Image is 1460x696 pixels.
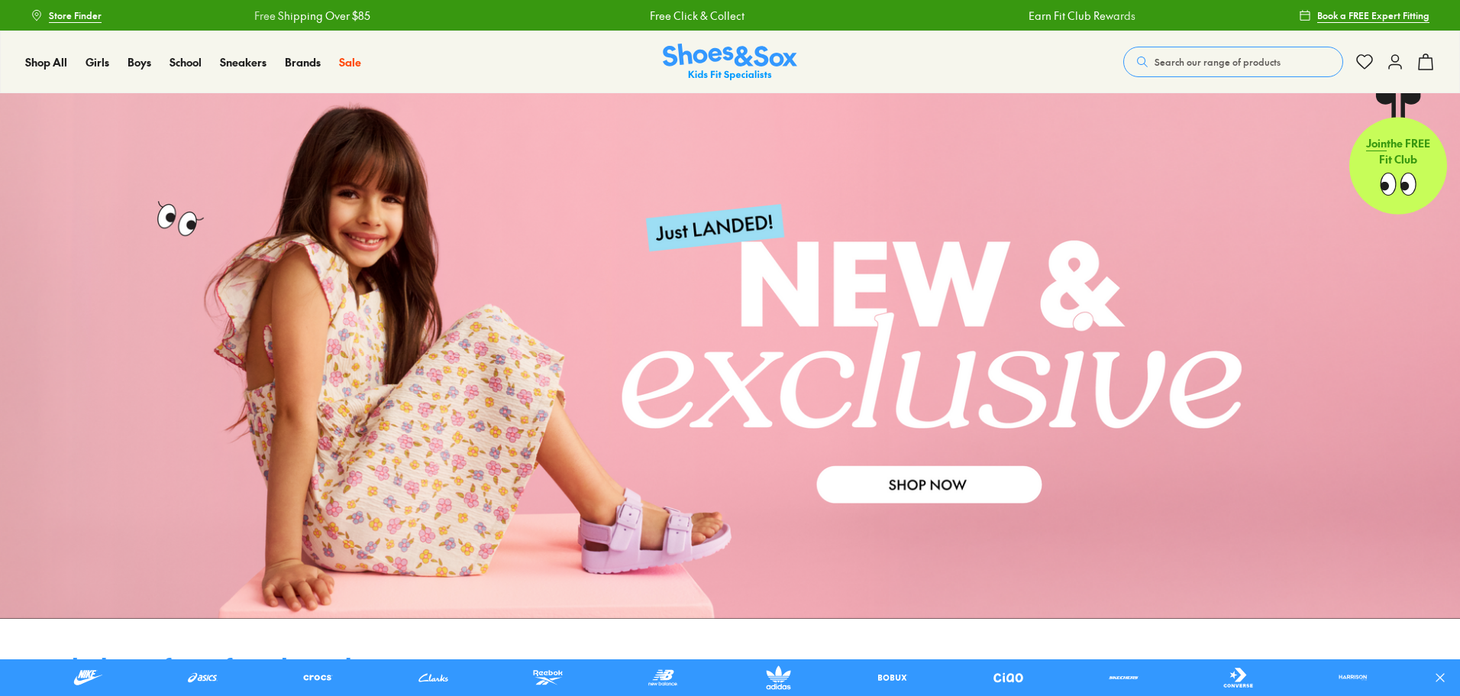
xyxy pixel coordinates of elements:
[339,54,361,70] span: Sale
[1020,8,1127,24] a: Earn Fit Club Rewards
[1155,55,1281,69] span: Search our range of products
[1349,92,1447,215] a: Jointhe FREE Fit Club
[25,54,67,70] span: Shop All
[246,8,362,24] a: Free Shipping Over $85
[49,8,102,22] span: Store Finder
[285,54,321,70] a: Brands
[1349,123,1447,180] p: the FREE Fit Club
[663,44,797,81] img: SNS_Logo_Responsive.svg
[128,54,151,70] span: Boys
[220,54,266,70] a: Sneakers
[641,8,736,24] a: Free Click & Collect
[86,54,109,70] span: Girls
[86,54,109,70] a: Girls
[170,54,202,70] span: School
[31,2,102,29] a: Store Finder
[1317,8,1429,22] span: Book a FREE Expert Fitting
[128,54,151,70] a: Boys
[663,44,797,81] a: Shoes & Sox
[1366,135,1387,151] span: Join
[170,54,202,70] a: School
[1299,2,1429,29] a: Book a FREE Expert Fitting
[285,54,321,70] span: Brands
[339,54,361,70] a: Sale
[25,54,67,70] a: Shop All
[220,54,266,70] span: Sneakers
[1123,47,1343,77] button: Search our range of products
